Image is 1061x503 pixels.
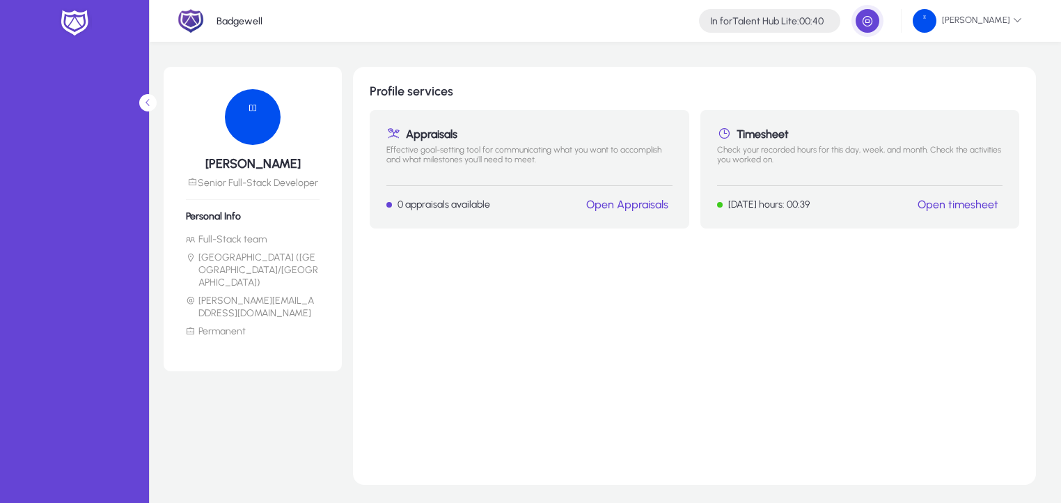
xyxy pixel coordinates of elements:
span: In for [710,15,732,27]
h1: Appraisals [386,127,673,141]
li: [GEOGRAPHIC_DATA] ([GEOGRAPHIC_DATA]/[GEOGRAPHIC_DATA]) [186,251,320,289]
span: [PERSON_NAME] [913,9,1022,33]
h4: Talent Hub Lite [710,15,824,27]
button: Open timesheet [913,197,1003,212]
h5: [PERSON_NAME] [186,156,320,171]
p: Badgewell [217,15,262,27]
p: [DATE] hours: 00:39 [728,199,810,210]
a: Open Appraisals [586,198,668,211]
p: Check your recorded hours for this day, week, and month. Check the activities you worked on. [717,145,1003,174]
h1: Timesheet [717,127,1003,141]
span: : [797,15,799,27]
img: 49.png [913,9,936,33]
a: Open timesheet [918,198,998,211]
li: Full-Stack team [186,233,320,246]
p: Senior Full-Stack Developer [186,177,320,189]
h1: Profile services [370,84,1019,99]
p: Effective goal-setting tool for communicating what you want to accomplish and what milestones you... [386,145,673,174]
img: white-logo.png [57,8,92,38]
span: 00:40 [799,15,824,27]
p: 0 appraisals available [398,199,490,210]
h6: Personal Info [186,210,320,222]
img: 49.png [225,89,281,145]
li: [PERSON_NAME][EMAIL_ADDRESS][DOMAIN_NAME] [186,295,320,320]
button: Open Appraisals [582,197,673,212]
button: [PERSON_NAME] [902,8,1033,33]
img: 2.png [178,8,204,34]
li: Permanent [186,325,320,338]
